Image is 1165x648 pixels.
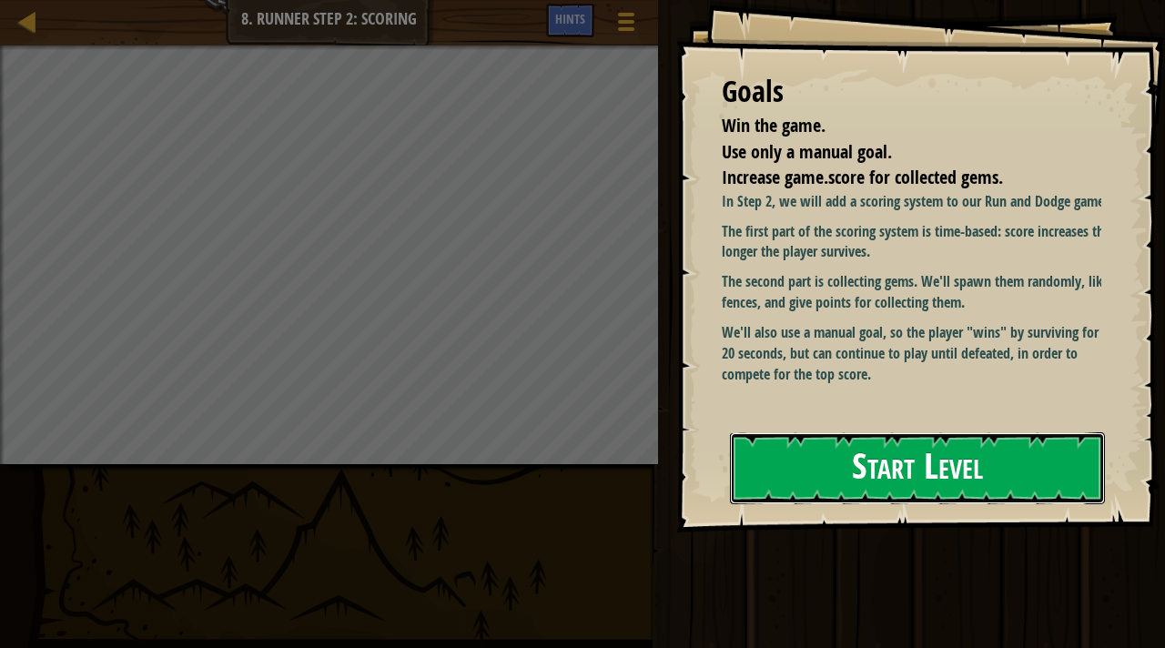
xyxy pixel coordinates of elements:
p: The second part is collecting gems. We'll spawn them randomly, like fences, and give points for c... [722,271,1115,313]
span: Use only a manual goal. [722,139,892,164]
button: Start Level [730,432,1105,504]
li: Win the game. [699,113,1097,139]
p: In Step 2, we will add a scoring system to our Run and Dodge game. [722,191,1115,212]
span: Win the game. [722,113,826,137]
li: Use only a manual goal. [699,139,1097,166]
p: The first part of the scoring system is time-based: score increases the longer the player survives. [722,221,1115,263]
span: Increase game.score for collected gems. [722,165,1003,189]
p: We'll also use a manual goal, so the player "wins" by surviving for 20 seconds, but can continue ... [722,322,1115,385]
li: Increase game.score for collected gems. [699,165,1097,191]
div: Goals [722,71,1101,113]
span: Hints [555,10,585,27]
button: Show game menu [603,4,649,46]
